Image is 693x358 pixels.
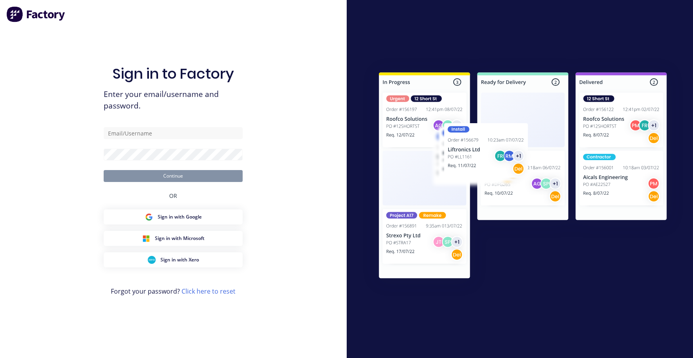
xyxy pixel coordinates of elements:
span: Forgot your password? [111,286,236,296]
input: Email/Username [104,127,243,139]
img: Factory [6,6,66,22]
span: Enter your email/username and password. [104,89,243,112]
h1: Sign in to Factory [112,65,234,82]
button: Xero Sign inSign in with Xero [104,252,243,267]
div: OR [169,182,177,209]
span: Sign in with Google [158,213,202,221]
img: Sign in [361,56,684,297]
button: Continue [104,170,243,182]
a: Click here to reset [181,287,236,296]
button: Google Sign inSign in with Google [104,209,243,224]
span: Sign in with Microsoft [155,235,205,242]
img: Google Sign in [145,213,153,221]
img: Xero Sign in [148,256,156,264]
img: Microsoft Sign in [142,234,150,242]
span: Sign in with Xero [160,256,199,263]
button: Microsoft Sign inSign in with Microsoft [104,231,243,246]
